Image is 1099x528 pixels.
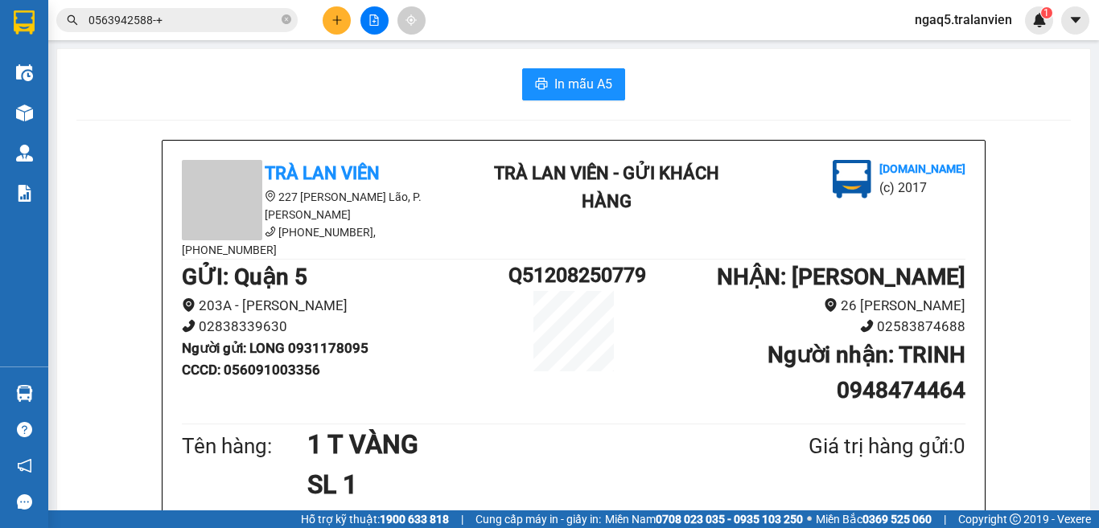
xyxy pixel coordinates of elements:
[182,264,307,290] b: GỬI : Quận 5
[17,494,32,510] span: message
[522,68,625,100] button: printerIn mẫu A5
[1041,7,1052,18] sup: 1
[368,14,380,26] span: file-add
[731,430,965,463] div: Giá trị hàng gửi: 0
[265,226,276,237] span: phone
[475,510,601,528] span: Cung cấp máy in - giấy in:
[182,188,471,223] li: 227 [PERSON_NAME] Lão, P. [PERSON_NAME]
[1043,7,1049,18] span: 1
[331,14,343,26] span: plus
[17,458,32,473] span: notification
[879,162,965,175] b: [DOMAIN_NAME]
[307,465,731,505] h1: SL 1
[182,316,508,338] li: 02838339630
[902,10,1025,30] span: ngaq5.tralanvien
[17,422,32,437] span: question-circle
[182,223,471,259] li: [PHONE_NUMBER], [PHONE_NUMBER]
[1032,13,1047,27] img: icon-new-feature
[16,104,33,121] img: warehouse-icon
[833,160,871,199] img: logo.jpg
[508,260,639,291] h1: Q51208250779
[182,430,307,463] div: Tên hàng:
[175,20,213,59] img: logo.jpg
[879,178,965,198] li: (c) 2017
[768,342,965,403] b: Người nhận : TRINH 0948474464
[323,6,351,35] button: plus
[99,23,159,182] b: Trà Lan Viên - Gửi khách hàng
[807,516,812,522] span: ⚪️
[67,14,78,26] span: search
[944,510,946,528] span: |
[535,77,548,92] span: printer
[20,104,59,179] b: Trà Lan Viên
[554,74,612,94] span: In mẫu A5
[862,513,932,526] strong: 0369 525 060
[88,11,278,29] input: Tìm tên, số ĐT hoặc mã đơn
[717,264,965,290] b: NHẬN : [PERSON_NAME]
[182,319,196,333] span: phone
[656,513,803,526] strong: 0708 023 035 - 0935 103 250
[816,510,932,528] span: Miền Bắc
[14,10,35,35] img: logo-vxr
[605,510,803,528] span: Miền Nam
[1068,13,1083,27] span: caret-down
[405,14,417,26] span: aim
[182,298,196,312] span: environment
[1061,6,1089,35] button: caret-down
[16,385,33,402] img: warehouse-icon
[16,64,33,81] img: warehouse-icon
[182,362,320,378] b: CCCD : 056091003356
[265,163,380,183] b: Trà Lan Viên
[16,185,33,202] img: solution-icon
[461,510,463,528] span: |
[639,316,965,338] li: 02583874688
[265,190,276,202] span: environment
[360,6,389,35] button: file-add
[135,76,221,96] li: (c) 2017
[494,163,719,211] b: Trà Lan Viên - Gửi khách hàng
[301,510,449,528] span: Hỗ trợ kỹ thuật:
[380,513,449,526] strong: 1900 633 818
[307,424,731,465] h1: 1 T VÀNG
[397,6,426,35] button: aim
[639,295,965,317] li: 26 [PERSON_NAME]
[182,295,508,317] li: 203A - [PERSON_NAME]
[282,13,291,28] span: close-circle
[282,14,291,24] span: close-circle
[860,319,874,333] span: phone
[135,61,221,74] b: [DOMAIN_NAME]
[1010,514,1021,525] span: copyright
[182,340,368,356] b: Người gửi : LONG 0931178095
[824,298,838,312] span: environment
[16,145,33,162] img: warehouse-icon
